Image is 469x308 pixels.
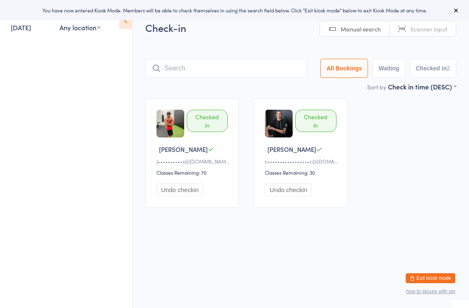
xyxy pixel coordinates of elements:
[447,65,450,72] div: 2
[341,25,381,33] span: Manual search
[410,25,447,33] span: Scanner input
[265,169,339,176] div: Classes Remaining: 30
[265,110,293,137] img: image1720832138.png
[320,59,368,78] button: All Bookings
[156,183,203,196] button: Undo checkin
[372,59,405,78] button: Waiting
[13,7,456,14] div: You have now entered Kiosk Mode. Members will be able to check themselves in using the search fie...
[156,158,230,165] div: J••••••••••s@[DOMAIN_NAME]
[265,183,312,196] button: Undo checkin
[145,21,456,34] h2: Check-in
[406,273,455,283] button: Exit kiosk mode
[156,169,230,176] div: Classes Remaining: 70
[145,59,307,78] input: Search
[267,145,316,154] span: [PERSON_NAME]
[265,158,339,165] div: c•••••••••••••••••c@[DOMAIN_NAME]
[295,110,336,132] div: Checked in
[406,289,455,294] button: how to secure with pin
[156,110,184,137] img: image1720831791.png
[187,110,228,132] div: Checked in
[388,82,456,91] div: Check in time (DESC)
[60,23,101,32] div: Any location
[410,59,457,78] button: Checked in2
[11,23,31,32] a: [DATE]
[367,83,386,91] label: Sort by
[159,145,208,154] span: [PERSON_NAME]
